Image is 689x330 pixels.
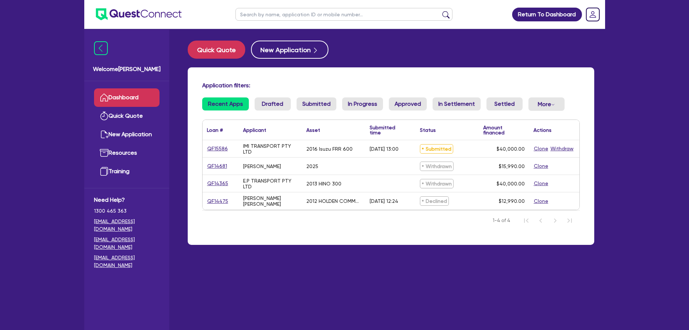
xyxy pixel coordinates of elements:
a: Return To Dashboard [512,8,582,21]
img: icon-menu-close [94,41,108,55]
input: Search by name, application ID or mobile number... [235,8,452,21]
button: Dropdown toggle [528,97,565,111]
img: training [100,167,109,176]
span: $15,990.00 [499,163,525,169]
a: Settled [486,97,523,110]
button: Previous Page [533,213,548,228]
div: Submitted time [370,125,405,135]
span: $40,000.00 [497,146,525,152]
div: IMI TRANSPORT PTY LTD [243,143,298,155]
span: Need Help? [94,196,160,204]
span: Withdrawn [420,179,454,188]
span: Welcome [PERSON_NAME] [93,65,161,74]
a: Submitted [297,97,336,110]
span: 1300 465 363 [94,207,160,215]
a: Quick Quote [188,41,251,59]
div: 2025 [306,163,318,169]
div: Amount financed [483,125,525,135]
h4: Application filters: [202,82,580,89]
img: quest-connect-logo-blue [96,8,182,20]
a: [EMAIL_ADDRESS][DOMAIN_NAME] [94,254,160,269]
div: 2012 HOLDEN COMMODORE [306,198,361,204]
span: Withdrawn [420,162,454,171]
div: Applicant [243,128,266,133]
a: Recent Apps [202,97,249,110]
a: [EMAIL_ADDRESS][DOMAIN_NAME] [94,236,160,251]
button: Withdraw [550,145,574,153]
span: $12,990.00 [499,198,525,204]
a: QF14365 [207,179,229,188]
button: Next Page [548,213,562,228]
a: Drafted [255,97,291,110]
a: [EMAIL_ADDRESS][DOMAIN_NAME] [94,218,160,233]
div: [PERSON_NAME] [PERSON_NAME] [243,195,298,207]
a: New Application [94,125,160,144]
a: Training [94,162,160,181]
div: [PERSON_NAME] [243,163,281,169]
a: QF14681 [207,162,227,170]
div: 2016 Isuzu FRR 600 [306,146,353,152]
img: resources [100,149,109,157]
a: Dashboard [94,88,160,107]
div: [DATE] 13:00 [370,146,399,152]
a: In Settlement [433,97,481,110]
div: Loan # [207,128,223,133]
a: Approved [389,97,427,110]
a: In Progress [342,97,383,110]
button: New Application [251,41,328,59]
button: Last Page [562,213,577,228]
button: Clone [533,179,549,188]
div: Actions [533,128,552,133]
img: new-application [100,130,109,139]
div: 2013 HINO 300 [306,181,341,187]
button: Quick Quote [188,41,245,59]
div: [DATE] 12:24 [370,198,398,204]
div: Status [420,128,436,133]
button: First Page [519,213,533,228]
img: quick-quote [100,112,109,120]
button: Clone [533,197,549,205]
span: Submitted [420,144,453,154]
a: Resources [94,144,160,162]
div: E.P TRANSPORT PTY LTD [243,178,298,189]
a: Dropdown toggle [583,5,602,24]
span: 1-4 of 4 [493,217,510,224]
a: QF14475 [207,197,229,205]
a: Quick Quote [94,107,160,125]
span: $40,000.00 [497,181,525,187]
div: Asset [306,128,320,133]
button: Clone [533,145,549,153]
span: Declined [420,196,449,206]
a: QF15586 [207,145,228,153]
button: Clone [533,162,549,170]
